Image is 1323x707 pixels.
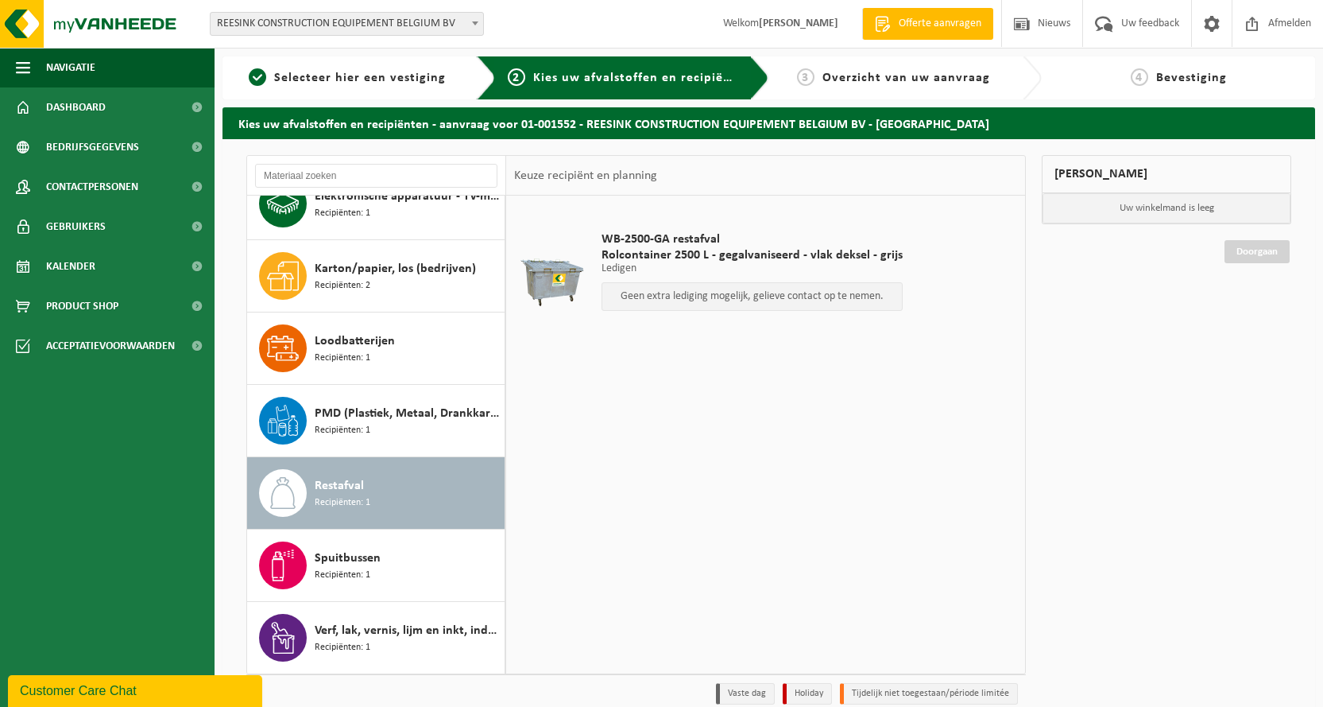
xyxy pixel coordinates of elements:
span: Offerte aanvragen [895,16,985,32]
span: Gebruikers [46,207,106,247]
input: Materiaal zoeken [255,164,497,188]
li: Tijdelijk niet toegestaan/période limitée [840,683,1018,705]
span: Recipiënten: 1 [315,351,370,366]
div: Keuze recipiënt en planning [506,156,665,196]
span: Kalender [46,247,95,286]
span: Verf, lak, vernis, lijm en inkt, industrieel in kleinverpakking [315,621,501,640]
span: Recipiënten: 1 [315,423,370,438]
span: Bedrijfsgegevens [46,127,139,167]
span: 1 [249,68,266,86]
span: REESINK CONSTRUCTION EQUIPEMENT BELGIUM BV [211,13,483,35]
span: Rolcontainer 2500 L - gegalvaniseerd - vlak deksel - grijs [602,247,903,263]
span: Elektronische apparatuur - TV-monitoren (TVM) [315,187,501,206]
a: 1Selecteer hier een vestiging [230,68,464,87]
span: REESINK CONSTRUCTION EQUIPEMENT BELGIUM BV [210,12,484,36]
button: Spuitbussen Recipiënten: 1 [247,530,505,602]
div: [PERSON_NAME] [1042,155,1291,193]
button: Loodbatterijen Recipiënten: 1 [247,313,505,385]
p: Ledigen [602,263,903,274]
li: Holiday [783,683,832,705]
span: Contactpersonen [46,167,138,207]
button: Elektronische apparatuur - TV-monitoren (TVM) Recipiënten: 1 [247,168,505,240]
button: Restafval Recipiënten: 1 [247,457,505,530]
span: Karton/papier, los (bedrijven) [315,259,476,278]
span: 2 [508,68,525,86]
p: Uw winkelmand is leeg [1043,193,1290,223]
button: PMD (Plastiek, Metaal, Drankkartons) (bedrijven) Recipiënten: 1 [247,385,505,457]
strong: [PERSON_NAME] [759,17,838,29]
button: Verf, lak, vernis, lijm en inkt, industrieel in kleinverpakking Recipiënten: 1 [247,602,505,674]
iframe: chat widget [8,672,265,707]
span: Selecteer hier een vestiging [274,72,446,84]
span: Recipiënten: 1 [315,495,370,511]
a: Doorgaan [1224,240,1290,263]
span: Bevestiging [1156,72,1227,84]
h2: Kies uw afvalstoffen en recipiënten - aanvraag voor 01-001552 - REESINK CONSTRUCTION EQUIPEMENT B... [222,107,1315,138]
p: Geen extra lediging mogelijk, gelieve contact op te nemen. [610,291,894,302]
span: 4 [1131,68,1148,86]
span: 3 [797,68,814,86]
span: Restafval [315,476,364,495]
span: Recipiënten: 1 [315,568,370,583]
li: Vaste dag [716,683,775,705]
button: Karton/papier, los (bedrijven) Recipiënten: 2 [247,240,505,313]
span: Acceptatievoorwaarden [46,326,175,366]
span: WB-2500-GA restafval [602,231,903,247]
span: Spuitbussen [315,549,381,568]
span: Recipiënten: 1 [315,206,370,221]
span: PMD (Plastiek, Metaal, Drankkartons) (bedrijven) [315,404,501,423]
span: Recipiënten: 2 [315,278,370,293]
span: Kies uw afvalstoffen en recipiënten [533,72,752,84]
span: Product Shop [46,286,118,326]
span: Loodbatterijen [315,332,395,351]
span: Navigatie [46,48,95,87]
span: Overzicht van uw aanvraag [822,72,990,84]
span: Dashboard [46,87,106,127]
span: Recipiënten: 1 [315,640,370,655]
a: Offerte aanvragen [862,8,993,40]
